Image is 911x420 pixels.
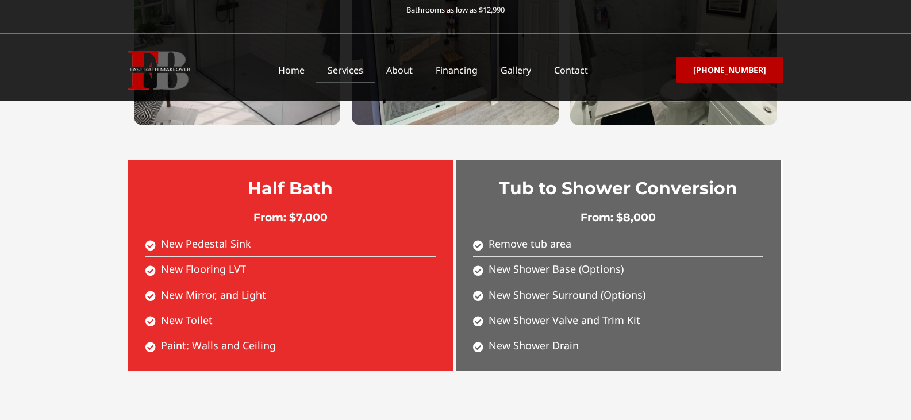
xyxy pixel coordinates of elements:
[267,57,316,83] a: Home
[676,57,783,83] a: [PHONE_NUMBER]
[489,57,543,83] a: Gallery
[486,338,579,353] span: New Shower Drain
[486,236,571,252] span: Remove tub area
[145,211,436,225] h2: From: $7,000
[158,287,266,303] span: New Mirror, and Light
[316,57,375,83] a: Services
[486,313,640,328] span: New Shower Valve and Trim Kit
[499,178,737,199] span: Tub to Shower Conversion
[375,57,424,83] a: About
[424,57,489,83] a: Financing
[486,287,645,303] span: New Shower Surround (Options)
[248,178,333,199] span: Half Bath
[486,261,624,277] span: New Shower Base (Options)
[693,66,766,74] span: [PHONE_NUMBER]
[158,313,213,328] span: New Toilet
[543,57,599,83] a: Contact
[128,51,190,90] img: Fast Bath Makeover icon
[158,338,276,353] span: Paint: Walls and Ceiling
[473,211,763,225] h2: From: $8,000
[158,236,251,252] span: New Pedestal Sink
[158,261,246,277] span: New Flooring LVT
